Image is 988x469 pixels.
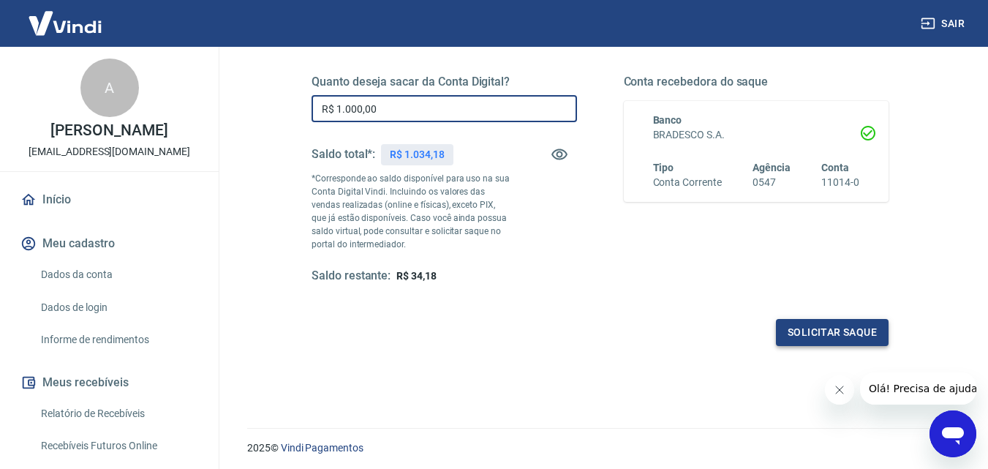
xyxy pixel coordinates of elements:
[653,114,682,126] span: Banco
[9,10,123,22] span: Olá! Precisa de ajuda?
[312,172,510,251] p: *Corresponde ao saldo disponível para uso na sua Conta Digital Vindi. Incluindo os valores das ve...
[18,228,201,260] button: Meu cadastro
[247,440,953,456] p: 2025 ©
[753,175,791,190] h6: 0547
[860,372,976,405] iframe: Mensagem da empresa
[653,175,722,190] h6: Conta Corrente
[825,375,854,405] iframe: Fechar mensagem
[653,162,674,173] span: Tipo
[281,442,363,454] a: Vindi Pagamentos
[390,147,444,162] p: R$ 1.034,18
[35,293,201,323] a: Dados de login
[821,162,849,173] span: Conta
[396,270,437,282] span: R$ 34,18
[18,367,201,399] button: Meus recebíveis
[35,325,201,355] a: Informe de rendimentos
[18,1,113,45] img: Vindi
[35,260,201,290] a: Dados da conta
[80,59,139,117] div: A
[29,144,190,160] p: [EMAIL_ADDRESS][DOMAIN_NAME]
[624,75,889,89] h5: Conta recebedora do saque
[821,175,859,190] h6: 11014-0
[776,319,889,346] button: Solicitar saque
[35,399,201,429] a: Relatório de Recebíveis
[18,184,201,216] a: Início
[753,162,791,173] span: Agência
[918,10,970,37] button: Sair
[35,431,201,461] a: Recebíveis Futuros Online
[50,123,167,138] p: [PERSON_NAME]
[312,147,375,162] h5: Saldo total*:
[653,127,860,143] h6: BRADESCO S.A.
[929,410,976,457] iframe: Botão para abrir a janela de mensagens
[312,269,391,284] h5: Saldo restante:
[312,75,577,89] h5: Quanto deseja sacar da Conta Digital?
